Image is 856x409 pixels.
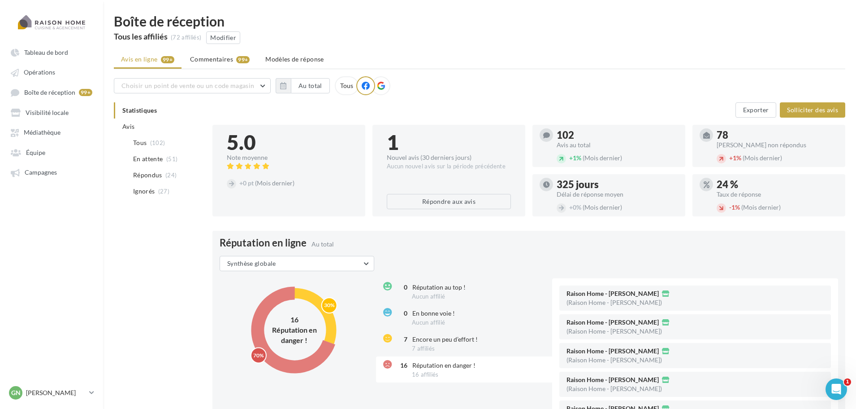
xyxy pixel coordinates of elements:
div: 78 [717,130,838,140]
span: Réputation en ligne [220,238,307,248]
button: Au total [291,78,330,93]
a: Gn [PERSON_NAME] [7,384,96,401]
div: 1 [387,132,511,153]
span: (51) [166,155,177,163]
div: (72 affiliés) [171,34,201,42]
span: 1 [844,378,851,386]
span: Au total [311,240,334,248]
span: (24) [165,172,177,179]
div: 0 [397,283,407,292]
button: Synthèse globale [220,256,374,271]
span: Boîte de réception [24,88,75,96]
span: Répondus [133,171,162,180]
span: (Mois dernier) [255,179,294,187]
a: Opérations [5,64,98,80]
span: Modèles de réponse [265,55,324,63]
span: + [239,179,243,187]
button: Au total [276,78,330,93]
span: (Mois dernier) [583,203,622,211]
span: 1% [569,154,581,162]
span: (27) [158,188,169,195]
a: Boîte de réception 99+ [5,84,98,101]
span: 1% [729,203,740,211]
span: Commentaires [190,55,233,64]
span: (Mois dernier) [583,154,622,162]
span: Encore un peu d’effort ! [412,335,478,343]
span: Raison Home - [PERSON_NAME] [566,290,659,297]
span: 0% [569,203,581,211]
p: [PERSON_NAME] [26,388,86,397]
div: [PERSON_NAME] non répondus [717,142,838,148]
button: Exporter [735,102,777,118]
div: Note moyenne [227,154,351,161]
button: Solliciter des avis [780,102,845,118]
a: Visibilité locale [5,104,98,120]
span: + [569,203,573,211]
span: Opérations [24,69,55,76]
div: 16 [268,315,321,325]
div: 16 [397,361,407,370]
a: Campagnes [5,164,98,180]
span: Raison Home - [PERSON_NAME] [566,377,659,383]
div: 99+ [79,89,92,96]
div: 7 [397,335,407,344]
span: Réputation au top ! [412,283,466,291]
a: Médiathèque [5,124,98,140]
div: Boîte de réception [114,14,845,28]
div: Tous [335,76,359,95]
text: 30% [324,302,334,308]
span: 16 affiliés [412,371,439,378]
div: (Raison Home - [PERSON_NAME]) [566,357,662,363]
span: Réputation en danger ! [412,361,476,369]
span: Ignorés [133,187,155,196]
span: En attente [133,154,163,163]
div: (Raison Home - [PERSON_NAME]) [566,386,662,392]
div: 24 % [717,180,838,189]
span: + [569,154,573,162]
iframe: Intercom live chat [826,378,847,400]
div: (Raison Home - [PERSON_NAME]) [566,328,662,334]
span: Synthèse globale [227,259,276,267]
span: Raison Home - [PERSON_NAME] [566,319,659,325]
span: (Mois dernier) [743,154,782,162]
div: 102 [557,130,678,140]
span: - [729,203,731,211]
div: 99+ [236,56,250,63]
span: (Mois dernier) [741,203,781,211]
button: Modifier [206,31,240,44]
span: 0 pt [239,179,254,187]
span: 1% [729,154,741,162]
div: 0 [397,309,407,318]
a: Tableau de bord [5,44,98,60]
span: Raison Home - [PERSON_NAME] [566,348,659,354]
div: Taux de réponse [717,191,838,198]
span: Tableau de bord [24,48,68,56]
button: Choisir un point de vente ou un code magasin [114,78,271,93]
span: Campagnes [25,169,57,176]
div: Délai de réponse moyen [557,191,678,198]
span: 7 affiliés [412,345,435,352]
span: Médiathèque [24,129,61,136]
button: Répondre aux avis [387,194,511,209]
span: + [729,154,733,162]
div: Avis au total [557,142,678,148]
span: Tous [133,138,147,147]
span: Aucun affilié [412,293,445,300]
div: Réputation en danger ! [268,325,321,345]
div: 325 jours [557,180,678,189]
text: 70% [253,352,264,358]
div: 5.0 [227,132,351,153]
span: Gn [11,388,21,397]
span: En bonne voie ! [412,309,455,317]
a: Équipe [5,144,98,160]
div: Nouvel avis (30 derniers jours) [387,154,511,161]
div: Tous les affiliés [114,32,168,40]
div: Aucun nouvel avis sur la période précédente [387,163,511,171]
span: (102) [150,139,165,146]
div: (Raison Home - [PERSON_NAME]) [566,299,662,306]
span: Aucun affilié [412,319,445,326]
span: Visibilité locale [26,109,69,116]
span: Choisir un point de vente ou un code magasin [121,82,254,89]
span: Avis [122,123,134,130]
